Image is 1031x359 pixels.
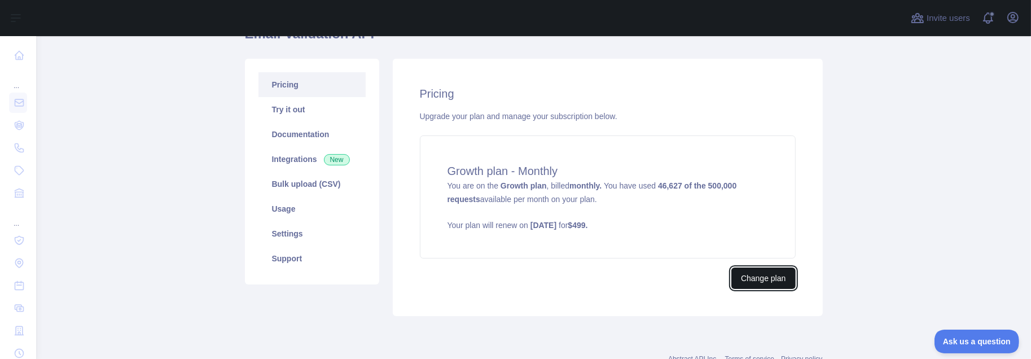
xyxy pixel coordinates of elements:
[9,205,27,228] div: ...
[909,9,972,27] button: Invite users
[927,12,970,25] span: Invite users
[501,181,547,190] strong: Growth plan
[448,220,768,231] p: Your plan will renew on for
[258,221,366,246] a: Settings
[245,25,823,52] h1: Email Validation API
[258,172,366,196] a: Bulk upload (CSV)
[448,163,768,179] h4: Growth plan - Monthly
[258,122,366,147] a: Documentation
[568,221,588,230] strong: $ 499 .
[258,246,366,271] a: Support
[258,97,366,122] a: Try it out
[731,268,795,289] button: Change plan
[258,196,366,221] a: Usage
[9,68,27,90] div: ...
[569,181,602,190] strong: monthly.
[530,221,556,230] strong: [DATE]
[258,72,366,97] a: Pricing
[448,181,768,231] span: You are on the , billed You have used available per month on your plan.
[935,330,1020,353] iframe: Toggle Customer Support
[324,154,350,165] span: New
[258,147,366,172] a: Integrations New
[420,86,796,102] h2: Pricing
[420,111,796,122] div: Upgrade your plan and manage your subscription below.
